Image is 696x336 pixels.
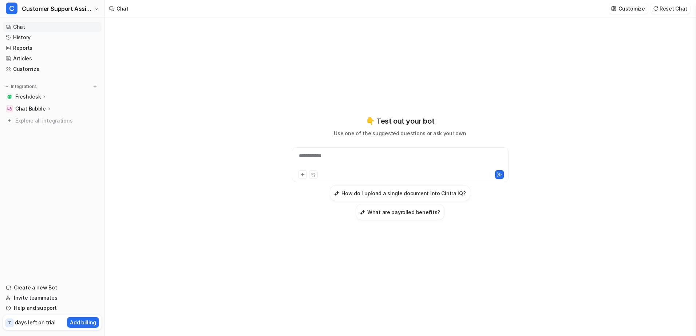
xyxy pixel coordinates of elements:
a: Create a new Bot [3,283,102,293]
p: Use one of the suggested questions or ask your own [334,129,466,137]
img: Freshdesk [7,95,12,99]
img: What are payrolled benefits? [360,209,365,215]
button: Reset Chat [651,3,690,14]
p: days left on trial [15,319,56,326]
button: Customize [609,3,648,14]
a: Invite teammates [3,293,102,303]
p: 👇 Test out your bot [366,116,434,127]
h3: How do I upload a single document into Cintra iQ? [341,189,466,197]
h3: What are payrolled benefits? [367,208,440,216]
a: Articles [3,53,102,64]
a: Reports [3,43,102,53]
button: Integrations [3,83,39,90]
button: Add billing [67,317,99,328]
p: Freshdesk [15,93,41,100]
span: Customer Support Assistant [22,4,92,14]
span: C [6,3,17,14]
span: Explore all integrations [15,115,99,127]
a: Help and support [3,303,102,313]
img: customize [611,6,616,11]
p: Customize [618,5,645,12]
img: explore all integrations [6,117,13,124]
img: expand menu [4,84,9,89]
img: How do I upload a single document into Cintra iQ? [334,191,339,196]
a: Customize [3,64,102,74]
img: Chat Bubble [7,107,12,111]
button: How do I upload a single document into Cintra iQ?How do I upload a single document into Cintra iQ? [330,185,470,201]
p: Integrations [11,84,37,89]
img: menu_add.svg [92,84,98,89]
p: Chat Bubble [15,105,46,112]
div: Chat [116,5,128,12]
p: 7 [8,320,11,326]
img: reset [653,6,658,11]
button: What are payrolled benefits?What are payrolled benefits? [356,204,444,220]
a: Explore all integrations [3,116,102,126]
a: Chat [3,22,102,32]
a: History [3,32,102,43]
p: Add billing [70,319,96,326]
